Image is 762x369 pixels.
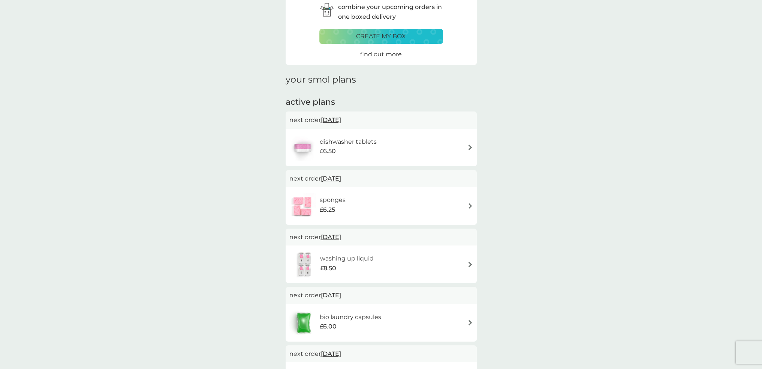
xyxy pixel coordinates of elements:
[289,310,318,336] img: bio laundry capsules
[338,2,443,21] p: combine your upcoming orders in one boxed delivery
[320,264,336,273] span: £8.50
[289,349,473,359] p: next order
[320,205,335,215] span: £6.25
[467,320,473,325] img: arrow right
[289,232,473,242] p: next order
[289,134,316,161] img: dishwasher tablets
[320,254,374,264] h6: washing up liquid
[321,346,341,361] span: [DATE]
[320,322,337,331] span: £6.00
[286,74,477,85] h1: your smol plans
[289,251,320,277] img: washing up liquid
[289,291,473,300] p: next order
[286,96,477,108] h2: active plans
[319,29,443,44] button: create my box
[320,195,346,205] h6: sponges
[321,288,341,303] span: [DATE]
[321,113,341,127] span: [DATE]
[356,32,406,41] p: create my box
[320,146,336,156] span: £6.50
[467,262,473,267] img: arrow right
[467,145,473,150] img: arrow right
[320,312,381,322] h6: bio laundry capsules
[320,137,377,147] h6: dishwasher tablets
[360,50,402,59] a: find out more
[467,203,473,209] img: arrow right
[360,51,402,58] span: find out more
[289,174,473,184] p: next order
[289,193,316,219] img: sponges
[321,171,341,186] span: [DATE]
[321,230,341,244] span: [DATE]
[289,115,473,125] p: next order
